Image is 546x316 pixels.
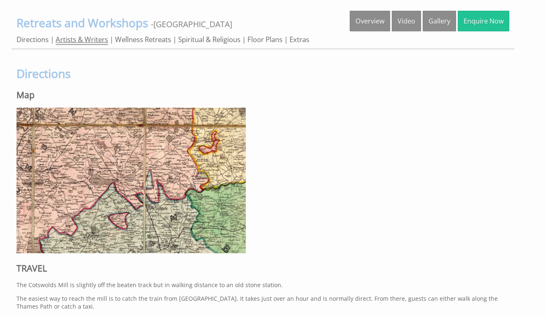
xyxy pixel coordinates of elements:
[16,262,509,274] h2: TRAVEL
[151,19,232,30] span: -
[423,11,456,31] a: Gallery
[178,35,240,44] a: Spiritual & Religious
[16,15,151,31] a: Retreats and Workshops
[16,295,509,310] p: The easiest way to reach the mill is to catch the train from [GEOGRAPHIC_DATA]. It takes just ove...
[153,19,232,30] a: [GEOGRAPHIC_DATA]
[289,35,309,44] a: Extras
[16,281,509,289] p: The Cotswolds Mill is slightly off the beaten track but in walking distance to an old stone station.
[56,35,108,45] a: Artists & Writers
[350,11,390,31] a: Overview
[392,11,421,31] a: Video
[16,15,148,31] span: Retreats and Workshops
[247,35,282,44] a: Floor Plans
[16,108,246,253] img: Map – 1921 – Poole Keynes (25inch – 1 mile) | Kemble and Ewen Parish Council
[115,35,171,44] a: Wellness Retreats
[458,11,509,31] a: Enquire Now
[16,89,509,101] h2: Map
[16,35,49,44] a: Directions
[16,66,509,81] a: Directions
